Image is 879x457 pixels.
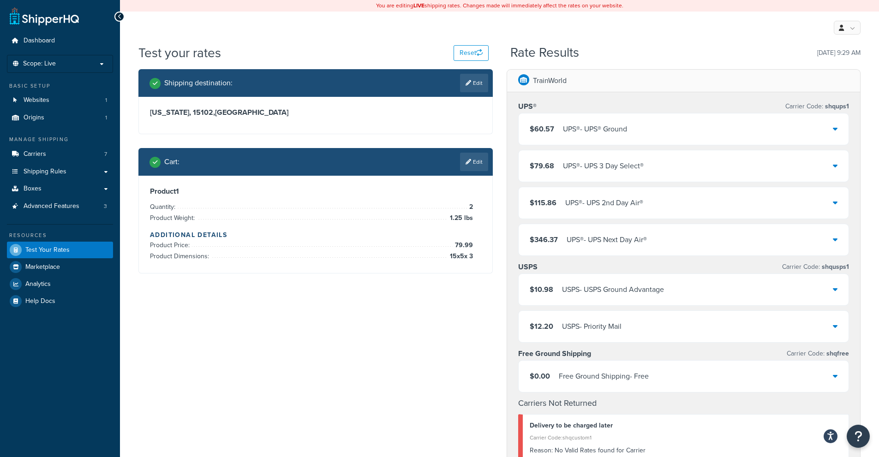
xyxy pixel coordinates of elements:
h3: Product 1 [150,187,481,196]
button: Open Resource Center [847,425,870,448]
span: 1 [105,96,107,104]
h2: Shipping destination : [164,79,233,87]
p: [DATE] 9:29 AM [817,47,861,59]
p: Carrier Code: [782,261,849,273]
span: Websites [24,96,49,104]
div: USPS - Priority Mail [562,320,622,333]
a: Dashboard [7,32,113,49]
div: Basic Setup [7,82,113,90]
div: Manage Shipping [7,136,113,143]
h1: Test your rates [138,44,221,62]
li: Websites [7,92,113,109]
div: Carrier Code: shqcustom1 [530,431,842,444]
h3: UPS® [518,102,537,111]
span: Advanced Features [24,202,79,210]
a: Origins1 [7,109,113,126]
span: Dashboard [24,37,55,45]
span: shqups1 [823,101,849,111]
span: Test Your Rates [25,246,70,254]
p: Carrier Code: [787,347,849,360]
span: 79.99 [453,240,473,251]
a: Edit [460,153,488,171]
span: $12.20 [530,321,553,332]
a: Shipping Rules [7,163,113,180]
li: Origins [7,109,113,126]
span: Analytics [25,280,51,288]
span: Shipping Rules [24,168,66,176]
div: UPS® - UPS® Ground [563,123,627,136]
h3: Free Ground Shipping [518,349,591,358]
span: $79.68 [530,160,554,171]
span: Help Docs [25,297,55,305]
a: Websites1 [7,92,113,109]
span: 1.25 lbs [448,213,473,224]
button: Reset [454,45,489,61]
div: USPS - USPS Ground Advantage [562,283,664,296]
span: shqfree [825,349,849,358]
span: shqusps1 [820,262,849,272]
span: 15 x 5 x 3 [448,251,473,262]
a: Analytics [7,276,113,292]
span: Product Weight: [150,213,197,223]
h4: Carriers Not Returned [518,397,849,410]
span: $60.57 [530,124,554,134]
li: Advanced Features [7,198,113,215]
span: 3 [104,202,107,210]
span: Reason: [530,445,553,455]
span: 2 [467,202,473,213]
span: 1 [105,114,107,122]
span: $346.37 [530,234,558,245]
li: Carriers [7,146,113,163]
p: TrainWorld [533,74,567,87]
div: Free Ground Shipping - Free [559,370,649,383]
span: Marketplace [25,263,60,271]
span: $0.00 [530,371,550,381]
b: LIVE [413,1,425,10]
h3: [US_STATE], 15102 , [GEOGRAPHIC_DATA] [150,108,481,117]
a: Edit [460,74,488,92]
span: $10.98 [530,284,553,295]
div: Delivery to be charged later [530,419,842,432]
div: UPS® - UPS Next Day Air® [567,233,647,246]
span: Product Price: [150,240,192,250]
a: Carriers7 [7,146,113,163]
span: Scope: Live [23,60,56,68]
p: Carrier Code: [785,100,849,113]
div: UPS® - UPS 2nd Day Air® [565,196,643,209]
span: Carriers [24,150,46,158]
a: Help Docs [7,293,113,309]
h2: Cart : [164,158,179,166]
h2: Rate Results [510,46,579,60]
a: Advanced Features3 [7,198,113,215]
span: 7 [104,150,107,158]
a: Marketplace [7,259,113,275]
div: No Valid Rates found for Carrier [530,444,842,457]
a: Test Your Rates [7,242,113,258]
div: UPS® - UPS 3 Day Select® [563,160,644,172]
div: Resources [7,231,113,239]
span: Product Dimensions: [150,251,211,261]
h4: Additional Details [150,230,481,240]
span: Boxes [24,185,42,193]
h3: USPS [518,262,538,272]
span: Quantity: [150,202,178,212]
span: $115.86 [530,197,556,208]
a: Boxes [7,180,113,197]
span: Origins [24,114,44,122]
